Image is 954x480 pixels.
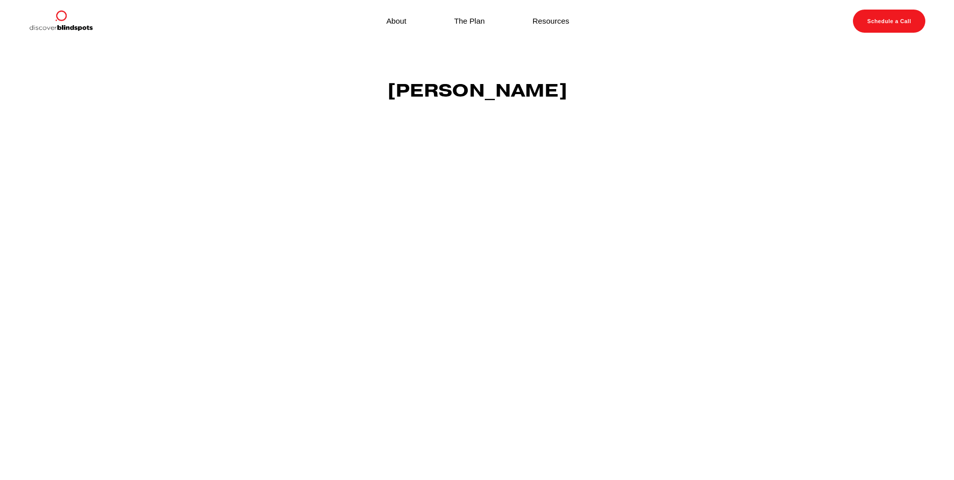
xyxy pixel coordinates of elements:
a: Schedule a Call [853,10,925,33]
a: Resources [533,14,569,28]
strong: [PERSON_NAME] [387,78,567,102]
a: About [386,14,406,28]
img: Discover Blind Spots [29,10,93,33]
a: The Plan [454,14,485,28]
